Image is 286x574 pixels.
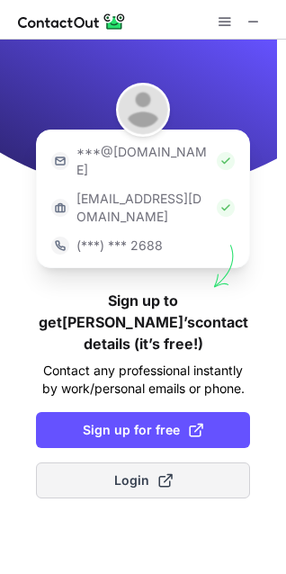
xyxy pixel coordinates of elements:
[76,190,210,226] p: [EMAIL_ADDRESS][DOMAIN_NAME]
[51,152,69,170] img: https://contactout.com/extension/app/static/media/login-email-icon.f64bce713bb5cd1896fef81aa7b14a...
[83,421,203,439] span: Sign up for free
[36,412,250,448] button: Sign up for free
[51,237,69,255] img: https://contactout.com/extension/app/static/media/login-phone-icon.bacfcb865e29de816d437549d7f4cb...
[116,83,170,137] img: Larry Kittinger
[217,199,235,217] img: Check Icon
[76,143,210,179] p: ***@[DOMAIN_NAME]
[36,462,250,498] button: Login
[36,290,250,354] h1: Sign up to get [PERSON_NAME]’s contact details (it’s free!)
[51,199,69,217] img: https://contactout.com/extension/app/static/media/login-work-icon.638a5007170bc45168077fde17b29a1...
[114,471,173,489] span: Login
[36,362,250,398] p: Contact any professional instantly by work/personal emails or phone.
[217,152,235,170] img: Check Icon
[18,11,126,32] img: ContactOut v5.3.10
